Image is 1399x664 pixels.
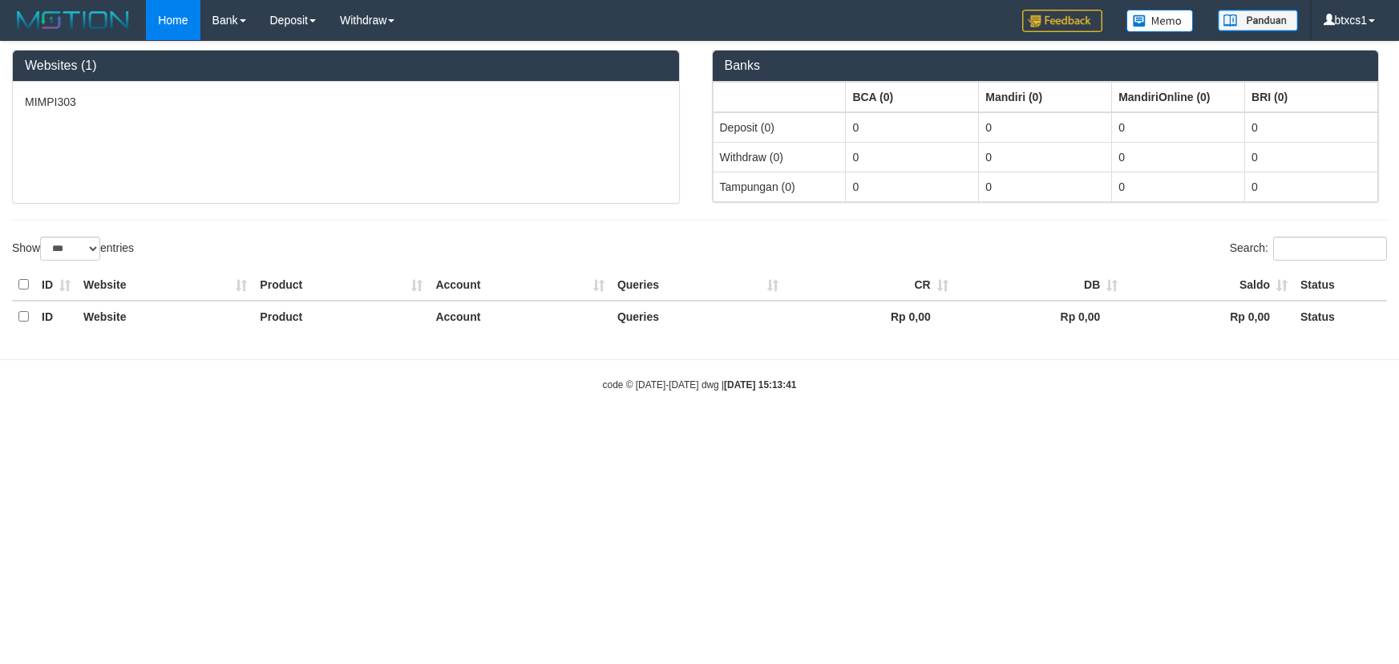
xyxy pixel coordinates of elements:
[1124,269,1294,301] th: Saldo
[1245,82,1378,112] th: Group: activate to sort column ascending
[429,269,611,301] th: Account
[1245,112,1378,143] td: 0
[713,142,846,172] td: Withdraw (0)
[846,112,979,143] td: 0
[77,301,253,332] th: Website
[713,172,846,201] td: Tampungan (0)
[1245,142,1378,172] td: 0
[35,269,77,301] th: ID
[785,301,955,332] th: Rp 0,00
[979,172,1112,201] td: 0
[785,269,955,301] th: CR
[1112,82,1245,112] th: Group: activate to sort column ascending
[979,142,1112,172] td: 0
[1230,237,1387,261] label: Search:
[846,142,979,172] td: 0
[611,269,785,301] th: Queries
[429,301,611,332] th: Account
[979,82,1112,112] th: Group: activate to sort column ascending
[25,94,667,110] p: MIMPI303
[846,172,979,201] td: 0
[1294,269,1387,301] th: Status
[1126,10,1194,32] img: Button%20Memo.svg
[253,301,429,332] th: Product
[713,112,846,143] td: Deposit (0)
[955,269,1125,301] th: DB
[12,8,134,32] img: MOTION_logo.png
[1218,10,1298,31] img: panduan.png
[40,237,100,261] select: Showentries
[1124,301,1294,332] th: Rp 0,00
[35,301,77,332] th: ID
[1273,237,1387,261] input: Search:
[713,82,846,112] th: Group: activate to sort column ascending
[1294,301,1387,332] th: Status
[12,237,134,261] label: Show entries
[955,301,1125,332] th: Rp 0,00
[77,269,253,301] th: Website
[1112,112,1245,143] td: 0
[603,379,797,391] small: code © [DATE]-[DATE] dwg |
[725,59,1367,73] h3: Banks
[25,59,667,73] h3: Websites (1)
[724,379,796,391] strong: [DATE] 15:13:41
[253,269,429,301] th: Product
[1245,172,1378,201] td: 0
[1022,10,1102,32] img: Feedback.jpg
[1112,142,1245,172] td: 0
[611,301,785,332] th: Queries
[846,82,979,112] th: Group: activate to sort column ascending
[979,112,1112,143] td: 0
[1112,172,1245,201] td: 0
